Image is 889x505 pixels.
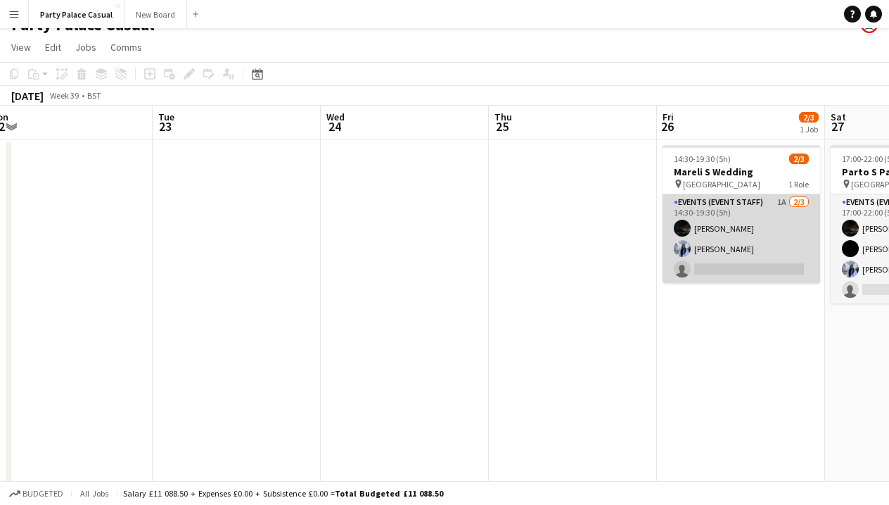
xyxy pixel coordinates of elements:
[326,111,345,123] span: Wed
[660,118,674,135] span: 26
[29,1,124,28] button: Party Palace Casual
[70,38,102,56] a: Jobs
[87,90,101,101] div: BST
[11,41,31,54] span: View
[6,38,37,56] a: View
[110,41,142,54] span: Comms
[123,488,443,499] div: Salary £11 088.50 + Expenses £0.00 + Subsistence £0.00 =
[674,154,731,164] span: 14:30-19:30 (5h)
[789,154,809,164] span: 2/3
[7,486,65,501] button: Budgeted
[494,111,512,123] span: Thu
[663,145,820,283] app-job-card: 14:30-19:30 (5h)2/3Mareli S Wedding [GEOGRAPHIC_DATA]1 RoleEvents (Event Staff)1A2/314:30-19:30 (...
[23,489,63,499] span: Budgeted
[788,179,809,189] span: 1 Role
[77,488,111,499] span: All jobs
[492,118,512,135] span: 25
[799,112,819,123] span: 2/3
[46,90,82,101] span: Week 39
[335,488,443,499] span: Total Budgeted £11 088.50
[75,41,96,54] span: Jobs
[831,111,846,123] span: Sat
[156,118,174,135] span: 23
[683,179,760,189] span: [GEOGRAPHIC_DATA]
[829,118,846,135] span: 27
[800,124,818,135] div: 1 Job
[124,1,187,28] button: New Board
[663,194,820,283] app-card-role: Events (Event Staff)1A2/314:30-19:30 (5h)[PERSON_NAME][PERSON_NAME]
[324,118,345,135] span: 24
[39,38,67,56] a: Edit
[663,166,820,178] h3: Mareli S Wedding
[158,111,174,123] span: Tue
[45,41,61,54] span: Edit
[105,38,148,56] a: Comms
[663,111,674,123] span: Fri
[11,89,44,103] div: [DATE]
